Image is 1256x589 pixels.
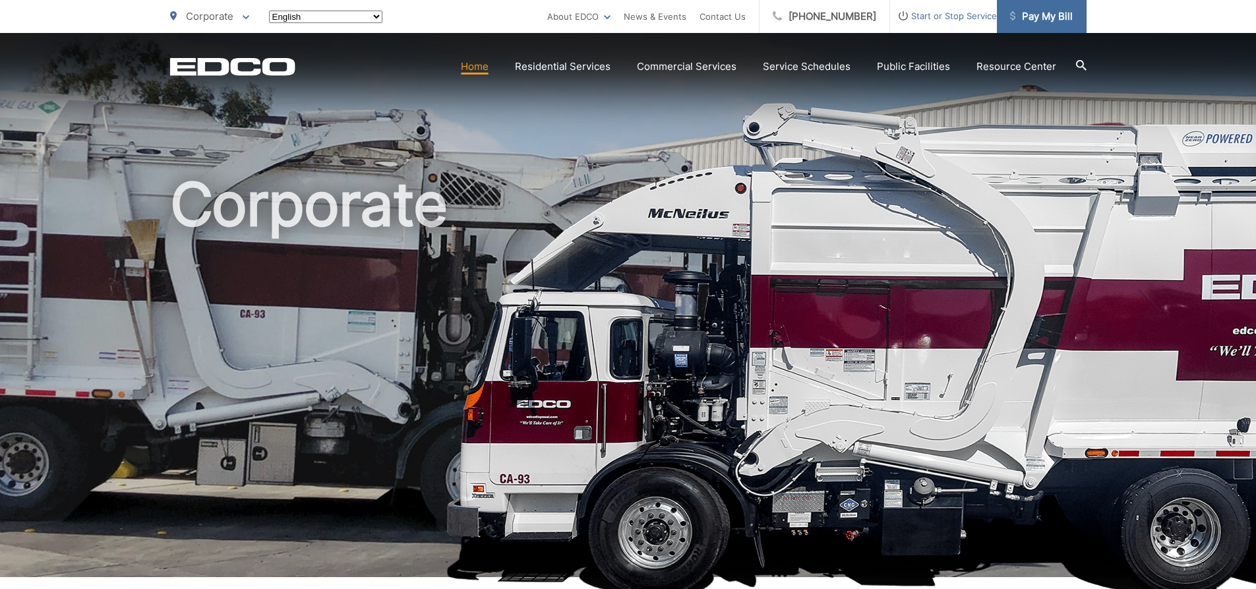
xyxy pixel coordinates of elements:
[269,11,382,23] select: Select a language
[976,59,1056,75] a: Resource Center
[170,171,1087,589] h1: Corporate
[186,10,233,22] span: Corporate
[624,9,686,24] a: News & Events
[763,59,851,75] a: Service Schedules
[170,57,295,76] a: EDCD logo. Return to the homepage.
[515,59,611,75] a: Residential Services
[547,9,611,24] a: About EDCO
[700,9,746,24] a: Contact Us
[461,59,489,75] a: Home
[877,59,950,75] a: Public Facilities
[637,59,736,75] a: Commercial Services
[1010,9,1073,24] span: Pay My Bill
